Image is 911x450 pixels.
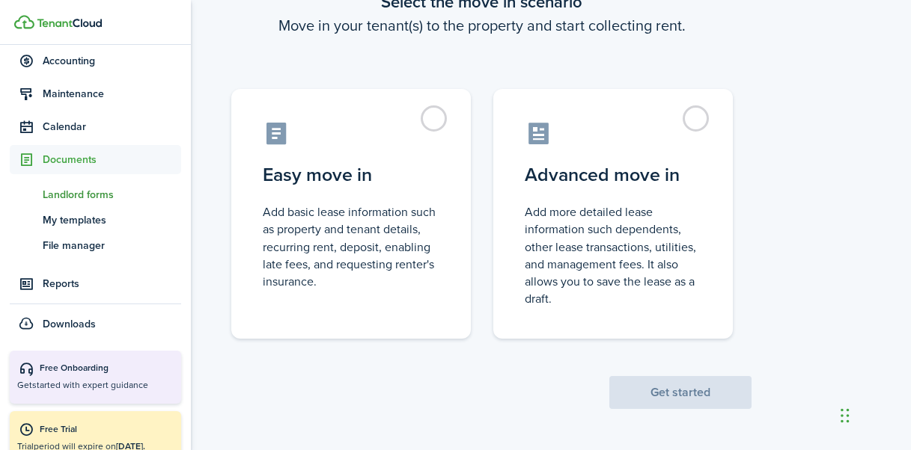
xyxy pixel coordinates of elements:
span: My templates [43,212,181,228]
div: Free Onboarding [40,362,174,377]
a: Reports [10,269,181,298]
span: Documents [43,152,181,167]
control-radio-card-description: Add more detailed lease information such dependents, other lease transactions, utilities, and man... [525,203,701,307]
span: Accounting [43,53,181,69]
div: Drag [841,393,850,438]
span: File manager [43,238,181,253]
span: Downloads [43,316,96,332]
a: File manager [10,232,181,258]
a: Landlord forms [10,182,181,207]
control-radio-card-title: Advanced move in [525,161,701,188]
button: Free OnboardingGetstarted with expert guidance [10,351,181,403]
control-radio-card-description: Add basic lease information such as property and tenant details, recurring rent, deposit, enablin... [263,203,439,290]
img: TenantCloud [37,19,102,28]
img: TenantCloud [14,15,34,29]
span: Calendar [43,119,181,135]
p: Get [17,379,174,392]
span: started with expert guidance [32,378,148,392]
control-radio-card-title: Easy move in [263,161,439,188]
iframe: Chat Widget [836,378,911,450]
span: Reports [43,276,181,292]
span: Landlord forms [43,187,181,203]
a: My templates [10,207,181,232]
span: Maintenance [43,86,181,102]
div: Free Trial [40,422,174,437]
wizard-step-header-description: Move in your tenant(s) to the property and start collecting rent. [213,14,752,37]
